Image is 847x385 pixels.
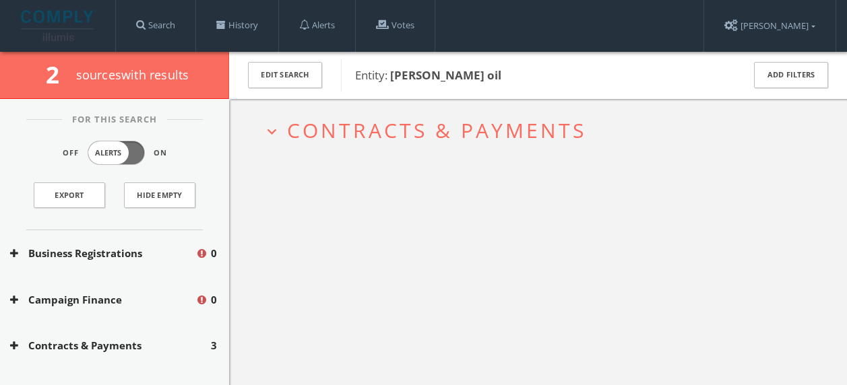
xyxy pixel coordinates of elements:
[263,119,823,141] button: expand_moreContracts & Payments
[21,10,96,41] img: illumis
[211,338,217,353] span: 3
[754,62,828,88] button: Add Filters
[263,123,281,141] i: expand_more
[211,292,217,308] span: 0
[34,182,105,208] a: Export
[63,147,79,159] span: Off
[390,67,501,83] b: [PERSON_NAME] oil
[287,116,586,144] span: Contracts & Payments
[46,59,71,90] span: 2
[124,182,195,208] button: Hide Empty
[154,147,167,159] span: On
[211,246,217,261] span: 0
[10,292,195,308] button: Campaign Finance
[62,113,167,127] span: For This Search
[355,67,501,83] span: Entity:
[10,246,195,261] button: Business Registrations
[248,62,322,88] button: Edit Search
[10,338,211,353] button: Contracts & Payments
[76,67,189,83] span: source s with results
